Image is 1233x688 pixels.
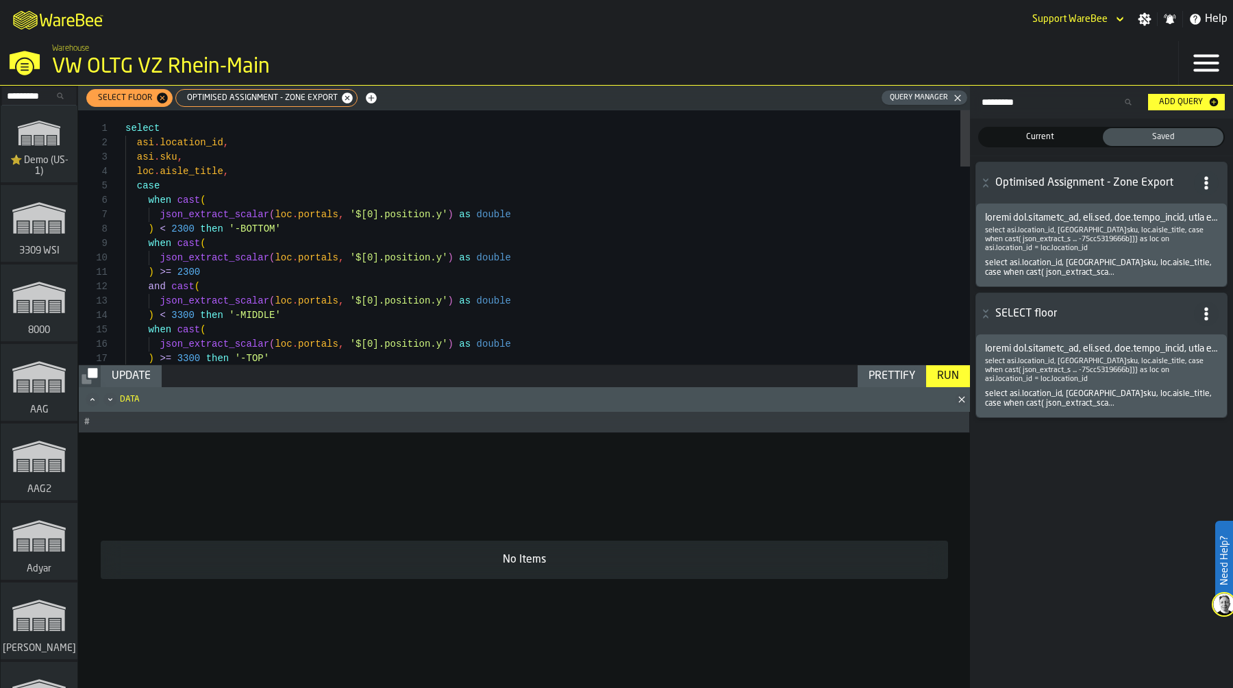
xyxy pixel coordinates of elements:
a: link-to-/wh/i/b2e041e4-2753-4086-a82a-958e8abdd2c7/simulations [1,265,77,344]
span: Saved [1106,131,1221,143]
a: link-to-/wh/i/d1ef1afb-ce11-4124-bdae-ba3d01893ec0/simulations [1,185,77,265]
span: Optimised Assignment - Zone Export [995,175,1188,191]
span: ( [269,339,275,349]
a: link-to-/wh/i/27cb59bd-8ba0-4176-b0f1-d82d60966913/simulations [1,344,77,423]
span: '-TOP' [235,353,269,364]
button: button-Update [101,365,162,387]
div: select asi.location_id, [GEOGRAPHIC_DATA]sku, loc.aisle_title, case when cast( json_extract_sca... [985,389,1218,408]
div: 10 [79,251,108,265]
div: thumb [1103,128,1223,146]
button: button- [976,162,1227,204]
div: 11 [79,265,108,280]
span: SELECT floor [90,93,155,103]
div: 9 [79,236,108,251]
span: , [177,151,183,162]
span: cast [171,281,195,292]
span: then [200,310,223,321]
span: double [477,339,511,349]
span: and [149,281,166,292]
span: '$[0].position.y' [350,339,448,349]
div: DropdownMenuValue-Support WareBee [1027,11,1127,27]
span: loc [275,209,292,220]
span: '$[0].position.y' [350,295,448,306]
span: when [149,324,172,335]
span: , [223,166,229,177]
span: sku [160,151,177,162]
a: link-to-/wh/i/ba0ffe14-8e36-4604-ab15-0eac01efbf24/simulations [1,423,77,503]
div: Run [932,368,964,384]
a: link-to-/wh/i/72fe6713-8242-4c3c-8adf-5d67388ea6d5/simulations [1,582,77,662]
span: json_extract_scalar [160,295,269,306]
span: 8000 [25,325,53,336]
span: portals [298,339,338,349]
span: loc [275,295,292,306]
span: , [338,339,344,349]
span: aisle_title [160,166,223,177]
button: button- [79,365,101,387]
div: 13 [79,294,108,308]
span: Adyar [24,563,54,574]
span: asi [137,137,154,148]
span: ) [448,295,453,306]
span: , [223,137,229,148]
span: '-BOTTOM' [229,223,281,234]
span: . [154,151,160,162]
span: '-MIDDLE' [229,310,281,321]
span: double [477,209,511,220]
label: button-switch-multi-Saved [1101,127,1225,147]
div: 4 [79,164,108,179]
span: Warehouse [52,44,89,53]
span: then [200,223,223,234]
button: button-Prettify [858,365,926,387]
button: button- [78,86,970,110]
span: AAG2 [25,484,54,495]
span: ) [448,339,453,349]
a: link-to-/wh/i/862141b4-a92e-43d2-8b2b-6509793ccc83/simulations [1,503,77,582]
button: button-Run [926,365,970,387]
span: when [149,195,172,206]
div: 6 [79,193,108,208]
div: 12 [79,280,108,294]
button: button-Query Manager [882,90,967,105]
div: select asi.location_id, [GEOGRAPHIC_DATA]sku, loc.aisle_title, case when cast( json_extract_sca... [985,258,1218,278]
span: . [154,166,160,177]
span: ) [149,353,154,364]
span: # [84,417,90,427]
div: thumb [980,128,1100,146]
span: asi [137,151,154,162]
div: 2 [79,136,108,150]
span: loc [275,252,292,263]
span: >= [160,353,171,364]
span: ) [149,267,154,278]
span: select [125,123,160,134]
span: double [477,295,511,306]
span: portals [298,209,338,220]
span: 2300 [177,267,201,278]
button: Maximize [84,393,101,406]
span: Current [982,131,1097,143]
span: case [137,180,160,191]
span: , [338,252,344,263]
button: Minimize [102,393,119,406]
span: ) [448,209,453,220]
div: Data [120,395,943,404]
span: loc [137,166,154,177]
div: Prettify [863,368,921,384]
span: Remove tag [155,91,169,105]
span: cast [177,195,201,206]
div: Update [106,368,156,384]
span: loremi dol.sitametc_ad, eli.sed, doe.tempo_incid, utla etdo magn( aliq_enimadm_veniam(qui.nostrud... [985,343,1218,354]
span: , [338,209,344,220]
div: 15 [79,323,108,337]
span: portals [298,295,338,306]
span: as [459,252,471,263]
span: . [292,339,298,349]
div: 8 [79,222,108,236]
span: 3309 WSI [16,245,62,256]
button: button-Add Query [1148,94,1225,110]
span: as [459,209,471,220]
span: SELECT floor [995,306,1188,322]
span: ( [269,295,275,306]
span: as [459,339,471,349]
span: Help [1205,11,1228,27]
